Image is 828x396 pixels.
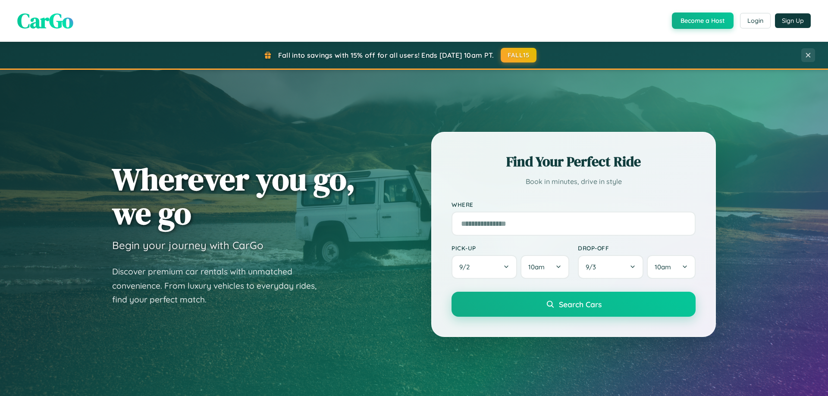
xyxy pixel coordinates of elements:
[112,265,328,307] p: Discover premium car rentals with unmatched convenience. From luxury vehicles to everyday rides, ...
[452,201,696,208] label: Where
[17,6,73,35] span: CarGo
[586,263,600,271] span: 9 / 3
[559,299,602,309] span: Search Cars
[452,292,696,317] button: Search Cars
[521,255,569,279] button: 10am
[452,244,569,252] label: Pick-up
[578,255,643,279] button: 9/3
[528,263,545,271] span: 10am
[452,175,696,188] p: Book in minutes, drive in style
[647,255,696,279] button: 10am
[452,152,696,171] h2: Find Your Perfect Ride
[501,48,537,62] button: FALL15
[655,263,671,271] span: 10am
[278,51,494,59] span: Fall into savings with 15% off for all users! Ends [DATE] 10am PT.
[112,239,263,252] h3: Begin your journey with CarGo
[740,13,771,28] button: Login
[672,12,734,29] button: Become a Host
[578,244,696,252] label: Drop-off
[452,255,517,279] button: 9/2
[112,162,355,230] h1: Wherever you go, we go
[775,13,811,28] button: Sign Up
[459,263,474,271] span: 9 / 2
